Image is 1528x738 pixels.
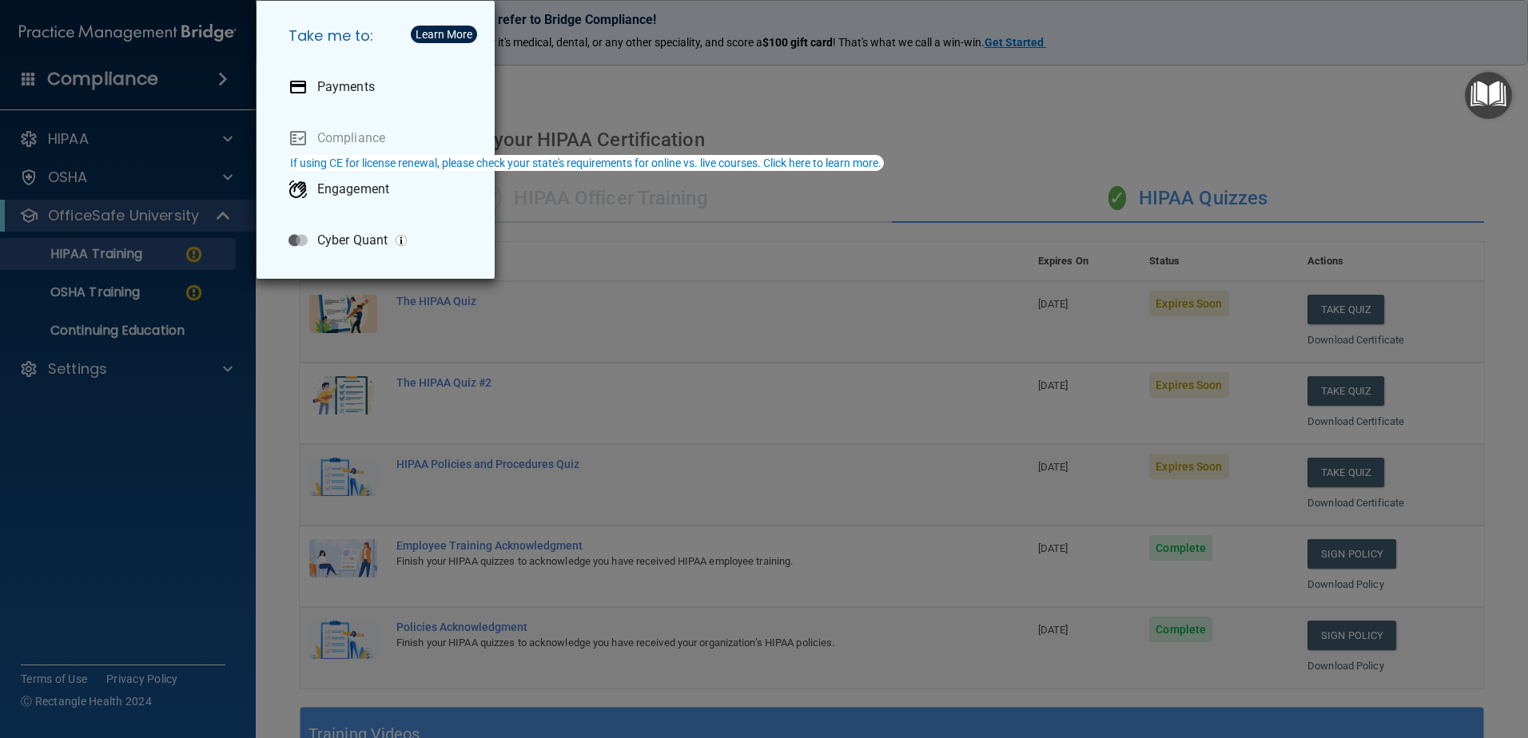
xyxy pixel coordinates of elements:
[290,157,881,169] div: If using CE for license renewal, please check your state's requirements for online vs. live cours...
[1465,72,1512,119] button: Open Resource Center
[276,14,482,58] h5: Take me to:
[411,26,477,43] button: Learn More
[276,65,482,109] a: Payments
[276,218,482,263] a: Cyber Quant
[317,181,389,197] p: Engagement
[317,79,375,95] p: Payments
[317,232,388,248] p: Cyber Quant
[276,167,482,212] a: Engagement
[276,116,482,161] a: Compliance
[416,29,472,40] div: Learn More
[288,155,884,171] button: If using CE for license renewal, please check your state's requirements for online vs. live cours...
